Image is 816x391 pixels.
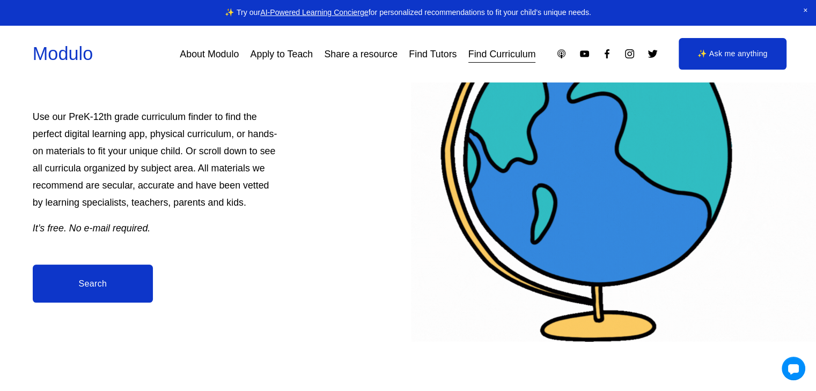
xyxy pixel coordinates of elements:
[468,44,536,64] a: Find Curriculum
[556,48,567,59] a: Apple Podcasts
[679,38,786,70] a: ✨ Ask me anything
[251,44,313,64] a: Apply to Teach
[260,8,368,17] a: AI-Powered Learning Concierge
[324,44,398,64] a: Share a resource
[647,48,658,59] a: Twitter
[33,43,93,64] a: Modulo
[624,48,635,59] a: Instagram
[579,48,590,59] a: YouTube
[33,108,279,211] p: Use our PreK-12th grade curriculum finder to find the perfect digital learning app, physical curr...
[601,48,613,59] a: Facebook
[33,223,150,234] em: It’s free. No e-mail required.
[180,44,239,64] a: About Modulo
[33,265,153,303] a: Search
[409,44,457,64] a: Find Tutors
